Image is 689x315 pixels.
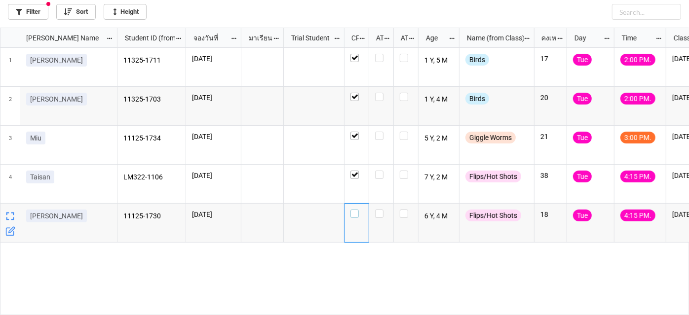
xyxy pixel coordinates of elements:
[424,93,454,106] p: 1 Y, 4 M
[612,4,681,20] input: Search...
[9,87,12,125] span: 2
[573,93,592,105] div: Tue
[9,126,12,164] span: 3
[540,132,561,141] p: 21
[540,93,561,103] p: 20
[370,33,384,43] div: ATT
[620,54,655,66] div: 2:00 PM.
[123,54,180,68] p: 11325-1711
[30,94,83,104] p: [PERSON_NAME]
[20,33,106,43] div: [PERSON_NAME] Name
[104,4,147,20] a: Height
[285,33,334,43] div: Trial Student
[540,54,561,64] p: 17
[620,132,655,143] div: 3:00 PM.
[192,54,235,64] p: [DATE]
[123,210,180,223] p: 11125-1730
[573,132,592,143] div: Tue
[30,211,83,221] p: [PERSON_NAME]
[119,33,175,43] div: Student ID (from [PERSON_NAME] Name)
[573,171,592,182] div: Tue
[192,210,235,219] p: [DATE]
[395,33,409,43] div: ATK
[424,171,454,184] p: 7 Y, 2 M
[192,171,235,180] p: [DATE]
[192,93,235,103] p: [DATE]
[243,33,273,43] div: มาเรียน
[424,210,454,223] p: 6 Y, 4 M
[573,54,592,66] div: Tue
[9,48,12,86] span: 1
[620,210,655,221] div: 4:15 PM.
[536,33,556,43] div: คงเหลือ (from Nick Name)
[30,133,41,143] p: Miu
[569,33,604,43] div: Day
[123,171,180,184] p: LM322-1106
[461,33,523,43] div: Name (from Class)
[540,171,561,180] p: 38
[30,172,50,182] p: Taisan
[465,93,489,105] div: Birds
[465,171,521,182] div: Flips/Hot Shots
[9,165,12,203] span: 4
[465,210,521,221] div: Flips/Hot Shots
[465,54,489,66] div: Birds
[192,132,235,141] p: [DATE]
[8,4,48,20] a: Filter
[616,33,655,43] div: Time
[30,55,83,65] p: [PERSON_NAME]
[424,132,454,145] p: 5 Y, 2 M
[465,132,516,143] div: Giggle Worms
[123,93,180,106] p: 11325-1703
[123,132,180,145] p: 11125-1734
[0,28,117,48] div: grid
[345,33,359,43] div: CF
[620,171,655,182] div: 4:15 PM.
[56,4,96,20] a: Sort
[620,93,655,105] div: 2:00 PM.
[420,33,449,43] div: Age
[573,210,592,221] div: Tue
[424,54,454,68] p: 1 Y, 5 M
[540,210,561,219] p: 18
[188,33,230,43] div: จองวันที่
